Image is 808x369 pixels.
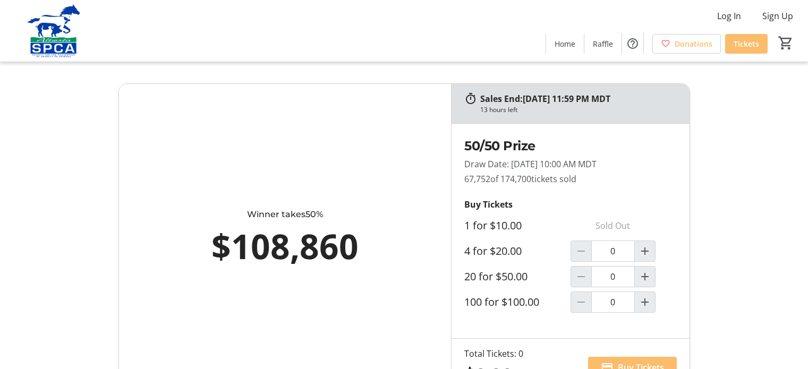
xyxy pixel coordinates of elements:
[166,221,405,272] div: $108,860
[635,241,655,261] button: Increment by one
[166,208,405,221] div: Winner takes
[734,38,759,49] span: Tickets
[305,209,323,219] span: 50%
[464,245,522,258] label: 4 for $20.00
[523,93,610,105] span: [DATE] 11:59 PM MDT
[464,270,528,283] label: 20 for $50.00
[762,10,793,22] span: Sign Up
[675,38,712,49] span: Donations
[6,4,101,57] img: Alberta SPCA's Logo
[717,10,741,22] span: Log In
[776,33,795,53] button: Cart
[464,296,539,308] label: 100 for $100.00
[622,33,643,54] button: Help
[635,267,655,287] button: Increment by one
[593,38,613,49] span: Raffle
[584,34,622,54] a: Raffle
[464,199,513,210] strong: Buy Tickets
[652,34,721,54] a: Donations
[464,219,522,232] label: 1 for $10.00
[709,7,750,24] button: Log In
[635,292,655,312] button: Increment by one
[725,34,768,54] a: Tickets
[546,34,584,54] a: Home
[464,158,677,170] p: Draw Date: [DATE] 10:00 AM MDT
[555,38,575,49] span: Home
[571,215,656,236] p: Sold Out
[754,7,802,24] button: Sign Up
[490,173,531,185] span: of 174,700
[464,173,677,185] p: 67,752 tickets sold
[480,93,523,105] span: Sales End:
[480,105,517,115] div: 13 hours left
[464,347,523,360] div: Total Tickets: 0
[464,136,677,156] h2: 50/50 Prize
